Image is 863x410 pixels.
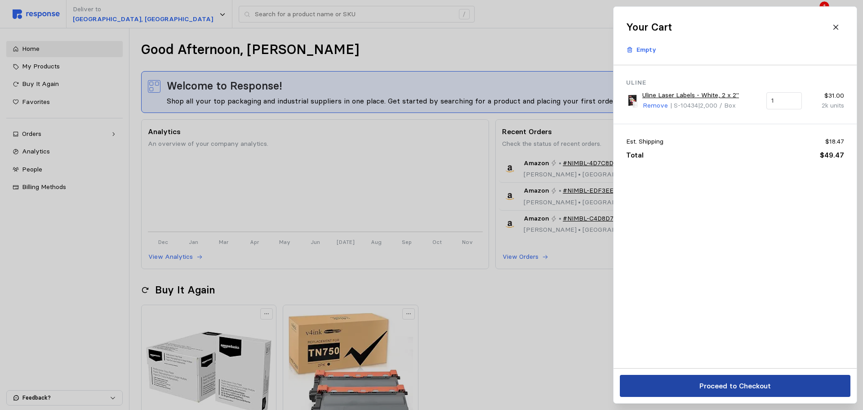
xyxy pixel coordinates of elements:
p: Proceed to Checkout [699,380,770,392]
p: Remove [643,101,668,111]
p: $31.00 [808,91,844,101]
a: Uline Laser Labels - White, 2 x 2" [642,90,739,100]
p: Uline [626,78,844,88]
p: Est. Shipping [626,137,663,147]
button: Proceed to Checkout [620,375,850,397]
p: $18.47 [825,137,844,147]
button: Empty [621,41,661,59]
img: S-10434 [626,95,639,108]
h2: Your Cart [626,20,672,34]
span: | S-10434 [670,101,698,109]
p: Empty [636,45,656,55]
span: | 2,000 / Box [698,101,735,109]
p: $49.47 [819,149,844,161]
button: Remove [642,100,668,111]
p: 2k units [808,101,844,111]
input: Qty [771,93,796,109]
p: Total [626,149,644,161]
